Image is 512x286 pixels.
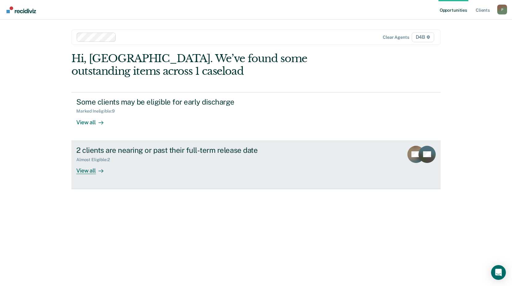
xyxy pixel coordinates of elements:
div: P [497,5,507,14]
div: Some clients may be eligible for early discharge [76,97,292,106]
div: Hi, [GEOGRAPHIC_DATA]. We’ve found some outstanding items across 1 caseload [71,52,367,77]
a: Some clients may be eligible for early dischargeMarked Ineligible:9View all [71,92,441,141]
a: 2 clients are nearing or past their full-term release dateAlmost Eligible:2View all [71,141,441,189]
div: View all [76,114,111,126]
div: Clear agents [383,35,409,40]
div: Almost Eligible : 2 [76,157,115,162]
div: Open Intercom Messenger [491,265,506,280]
span: D4B [412,32,434,42]
button: Profile dropdown button [497,5,507,14]
img: Recidiviz [6,6,36,13]
div: 2 clients are nearing or past their full-term release date [76,146,292,155]
div: Marked Ineligible : 9 [76,109,119,114]
div: View all [76,162,111,174]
